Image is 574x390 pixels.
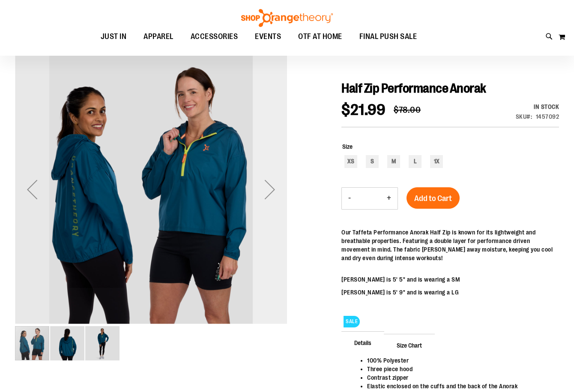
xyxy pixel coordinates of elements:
[15,52,287,324] img: Main Image of 1457092
[50,325,85,361] div: image 2 of 3
[516,113,532,120] strong: SKU
[394,105,421,115] span: $78.00
[367,373,550,382] li: Contrast zipper
[15,53,49,325] div: Previous
[85,326,120,360] img: Alt 2 Image of 1457092
[367,356,550,365] li: 100% Polyester
[516,102,559,111] div: Availability
[15,53,287,361] div: carousel
[366,155,379,168] div: S
[85,325,120,361] div: image 3 of 3
[409,155,422,168] div: L
[341,228,559,262] p: Our Taffeta Performance Anorak Half Zip is known for its lightweight and breathable properties. F...
[240,9,334,27] img: Shop Orangetheory
[342,143,353,150] span: Size
[341,331,384,354] span: Details
[351,27,426,46] a: FINAL PUSH SALE
[430,155,443,168] div: 1X
[182,27,247,47] a: ACCESSORIES
[135,27,182,47] a: APPAREL
[253,53,287,325] div: Next
[143,27,173,46] span: APPAREL
[342,188,357,209] button: Decrease product quantity
[191,27,238,46] span: ACCESSORIES
[15,53,287,325] div: Main Image of 1457092
[384,334,435,356] span: Size Chart
[344,316,360,327] span: SALE
[101,27,127,46] span: JUST IN
[246,27,290,47] a: EVENTS
[357,188,380,209] input: Product quantity
[255,27,281,46] span: EVENTS
[516,102,559,111] div: In stock
[407,187,460,209] button: Add to Cart
[359,27,417,46] span: FINAL PUSH SALE
[341,101,385,119] span: $21.99
[290,27,351,47] a: OTF AT HOME
[341,275,559,284] p: [PERSON_NAME] is 5' 5" and is wearing a SM
[367,365,550,373] li: Three piece hood
[380,188,398,209] button: Increase product quantity
[414,194,452,203] span: Add to Cart
[344,155,357,168] div: XS
[298,27,342,46] span: OTF AT HOME
[536,112,559,121] div: 1457092
[15,325,50,361] div: image 1 of 3
[92,27,135,47] a: JUST IN
[341,81,486,96] span: Half Zip Performance Anorak
[387,155,400,168] div: M
[341,288,559,297] p: [PERSON_NAME] is 5' 9" and is wearing a LG
[50,326,84,360] img: Alt 1 Image of 1457092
